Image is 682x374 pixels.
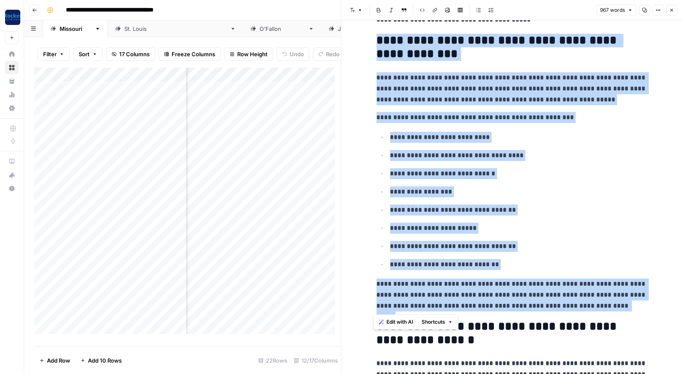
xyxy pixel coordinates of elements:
button: Freeze Columns [159,47,221,61]
a: [GEOGRAPHIC_DATA] [321,20,411,37]
span: Shortcuts [422,318,445,326]
button: What's new? [5,168,19,182]
button: Shortcuts [418,317,456,328]
button: 967 words [596,5,636,16]
button: Undo [277,47,310,61]
button: Filter [38,47,70,61]
button: Row Height [224,47,273,61]
a: Browse [5,61,19,74]
a: Usage [5,88,19,101]
span: Undo [290,50,304,58]
button: Sort [73,47,103,61]
a: Your Data [5,74,19,88]
button: Help + Support [5,182,19,195]
button: Workspace: Rocket Pilots [5,7,19,28]
div: [US_STATE] [60,25,91,33]
div: [GEOGRAPHIC_DATA][PERSON_NAME] [124,25,227,33]
button: Add 10 Rows [75,354,127,367]
div: [PERSON_NAME] [260,25,305,33]
button: Edit with AI [375,317,416,328]
a: Settings [5,101,19,115]
span: Sort [79,50,90,58]
span: 17 Columns [119,50,150,58]
a: Home [5,47,19,61]
button: 17 Columns [106,47,155,61]
div: 22 Rows [255,354,290,367]
span: 967 words [600,6,625,14]
span: Filter [43,50,57,58]
a: [PERSON_NAME] [243,20,321,37]
span: Freeze Columns [172,50,215,58]
img: Rocket Pilots Logo [5,10,20,25]
button: Add Row [34,354,75,367]
span: Add Row [47,356,70,365]
a: [US_STATE] [43,20,108,37]
span: Add 10 Rows [88,356,122,365]
a: [GEOGRAPHIC_DATA][PERSON_NAME] [108,20,243,37]
span: Redo [326,50,340,58]
div: What's new? [5,169,18,181]
span: Edit with AI [386,318,413,326]
span: Row Height [237,50,268,58]
div: 12/17 Columns [290,354,341,367]
a: AirOps Academy [5,155,19,168]
button: Redo [313,47,345,61]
